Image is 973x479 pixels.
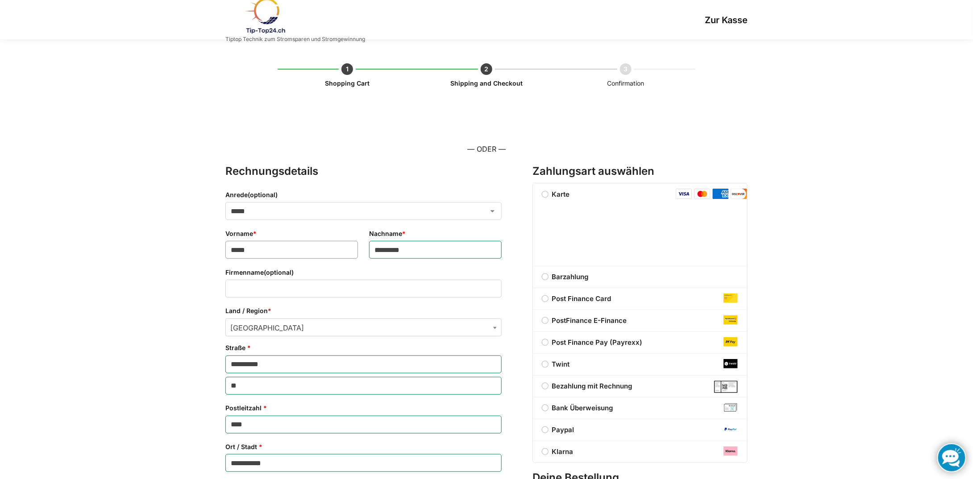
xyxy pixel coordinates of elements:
img: discover [731,189,747,199]
img: klarna [724,446,738,456]
label: Twint [533,359,747,370]
label: Bank Überweisung [533,403,747,413]
label: Postleitzahl [225,403,502,413]
span: (optional) [264,268,294,276]
label: Paypal [533,425,747,435]
label: Ort / Stadt [225,442,502,452]
form: Kasse [225,103,748,164]
label: Firmenname [225,268,502,277]
h1: Zur Kasse [365,15,748,25]
img: visa [676,189,692,199]
img: amex [712,189,729,199]
img: mastercard [694,189,711,199]
span: Land / Region [225,318,502,336]
label: Barzahlung [533,272,747,282]
img: paypal [724,425,738,434]
label: PostFinance E-Finance [533,315,747,326]
a: Shipping and Checkout [450,79,523,87]
label: Land / Region [225,306,502,316]
iframe: Sicherer Eingaberahmen für Zahlungen [547,205,730,253]
img: bank-transfer [724,403,738,412]
img: post-finance-card [724,293,738,303]
label: Straße [225,343,502,353]
img: post-finance-e-finance [724,315,738,325]
img: twint [724,359,738,368]
p: — ODER — [225,144,748,155]
label: Klarna [533,446,747,457]
label: Post Finance Pay (Payrexx) [533,337,747,348]
span: Schweiz [226,319,501,337]
label: Nachname [369,229,502,239]
label: Bezahlung mit Rechnung [533,381,747,392]
img: post-finance-pay [724,337,738,347]
h3: Zahlungsart auswählen [532,164,748,179]
span: Confirmation [607,79,644,87]
iframe: Sicherer Rahmen für schnelle Bezahlvorgänge [224,110,749,135]
a: Shopping Cart [325,79,370,87]
label: Vorname [225,229,358,239]
img: Bezahlung mit Rechnung [714,381,738,393]
span: (optional) [248,191,278,198]
label: Karte [533,190,579,198]
label: Anrede [225,190,502,200]
h3: Rechnungsdetails [225,164,502,179]
p: Tiptop Technik zum Stromsparen und Stromgewinnung [225,37,365,42]
label: Post Finance Card [533,293,747,304]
